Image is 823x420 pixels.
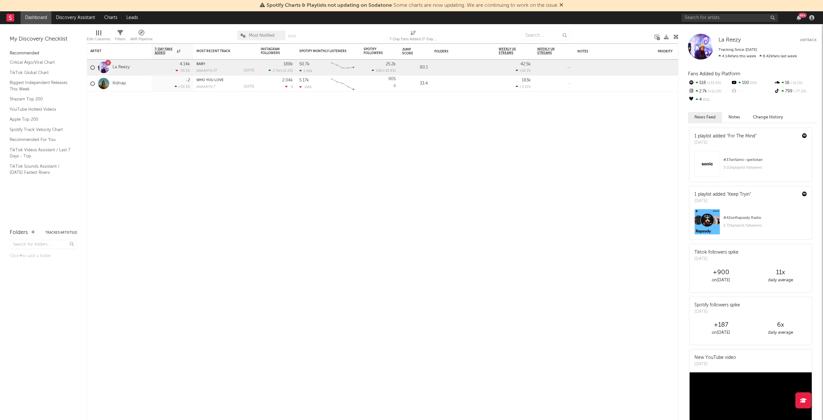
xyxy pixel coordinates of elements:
[723,214,807,222] div: # 42 on Rapsody Radio
[383,69,395,73] span: +33.9 %
[694,140,756,146] div: [DATE]
[658,50,683,53] div: Priority
[719,54,797,58] span: 6.42k fans last week
[21,11,51,24] a: Dashboard
[10,106,71,113] a: YouTube Hottest Videos
[196,49,245,53] div: Most Recent Track
[577,50,642,53] div: Notes
[328,76,357,92] svg: Chart title
[196,69,217,72] div: popularity: 37
[797,15,801,20] button: 99+
[707,90,721,93] span: +12.2 %
[280,69,292,73] span: +12.2 %
[130,27,153,46] div: A&R Pipeline
[45,231,77,234] button: Tracked Artists(2)
[719,37,741,43] span: La Reezy
[328,60,357,76] svg: Chart title
[10,163,71,176] a: TikTok Sounds Assistant / [DATE] Fastest Risers
[273,69,279,73] span: 2.7k
[694,256,738,262] div: [DATE]
[694,133,756,140] div: 1 playlist added
[688,79,731,87] div: 518
[723,222,807,229] div: 2.72k playlist followers
[288,34,296,38] button: Save
[87,27,110,46] div: Edit Columns
[10,146,71,160] a: TikTok Videos Assistant / Last 7 Days - Top
[731,87,773,96] div: --
[799,13,807,18] div: 99 +
[372,69,396,73] div: ( )
[122,11,142,24] a: Leads
[113,65,130,70] a: La Reezy
[731,79,773,87] div: 100
[682,14,778,22] input: Search for artists
[299,85,312,89] div: -686
[749,81,757,85] span: 0 %
[723,164,807,172] div: 3.02k playlist followers
[694,302,740,309] div: Spotify followers spike
[267,3,392,8] span: Spotify Charts & Playlists not updating on Sodatone
[694,198,751,204] div: [DATE]
[244,85,254,89] div: [DATE]
[196,79,223,82] a: WHO YOU LOVE
[244,69,254,72] div: [DATE]
[751,276,810,284] div: daily average
[51,11,100,24] a: Discovery Assistant
[176,69,190,73] div: -35.5 %
[267,3,557,8] span: : Some charts are now updating. We are continuing to work on the issue
[115,27,125,46] div: Filters
[522,31,570,40] input: Search...
[389,27,438,46] div: 7-Day Fans Added (7-Day Fans Added)
[261,47,283,55] div: Instagram Followers
[691,269,751,276] div: +900
[10,79,71,92] a: Biggest Independent Releases This Week
[722,112,746,123] button: Notes
[196,79,254,82] div: WHO YOU LOVE
[751,321,810,329] div: 6 x
[10,252,77,260] div: Click to add a folder.
[723,156,807,164] div: # 37 on Sonic-spellistan
[688,96,731,104] div: 4
[402,64,428,71] div: 80.1
[559,3,563,8] span: Dismiss
[196,62,205,66] a: BABY
[719,54,756,58] span: 4.14k fans this week
[694,361,736,368] div: [DATE]
[792,90,806,93] span: -77.2 %
[87,35,110,43] div: Edit Columns
[694,249,738,256] div: Tiktok followers spike
[10,50,77,57] div: Recommended
[790,81,802,85] span: -11.1 %
[702,98,710,102] span: 0 %
[402,48,418,55] div: Jump Score
[10,126,71,133] a: Spotify Track Velocity Chart
[774,87,817,96] div: 799
[180,62,190,66] div: 4.14k
[299,49,348,53] div: Spotify Monthly Listeners
[691,276,751,284] div: on [DATE]
[522,78,531,82] div: 183k
[10,116,71,123] a: Apple Top 200
[746,112,790,123] button: Change History
[516,85,531,89] div: +3.15 %
[800,37,817,43] button: Untrack
[115,35,125,43] div: Filters
[694,191,751,198] div: 1 playlist added
[389,35,438,43] div: 7-Day Fans Added (7-Day Fans Added)
[299,62,310,66] div: 50.7k
[130,35,153,43] div: A&R Pipeline
[284,62,293,66] div: 188k
[10,59,71,66] a: Critical Algo/Viral Chart
[434,50,483,53] div: Folders
[751,329,810,337] div: daily average
[10,69,71,76] a: TikTok Global Chart
[10,35,77,43] div: My Discovery Checklist
[196,85,215,89] div: popularity: 7
[691,329,751,337] div: on [DATE]
[364,47,386,55] div: Spotify Followers
[690,209,812,239] a: #42onRapsody Radio2.72kplaylist followers
[688,112,722,123] button: News Feed
[10,240,77,249] input: Search for folders...
[186,78,190,82] div: -2
[268,69,293,73] div: ( )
